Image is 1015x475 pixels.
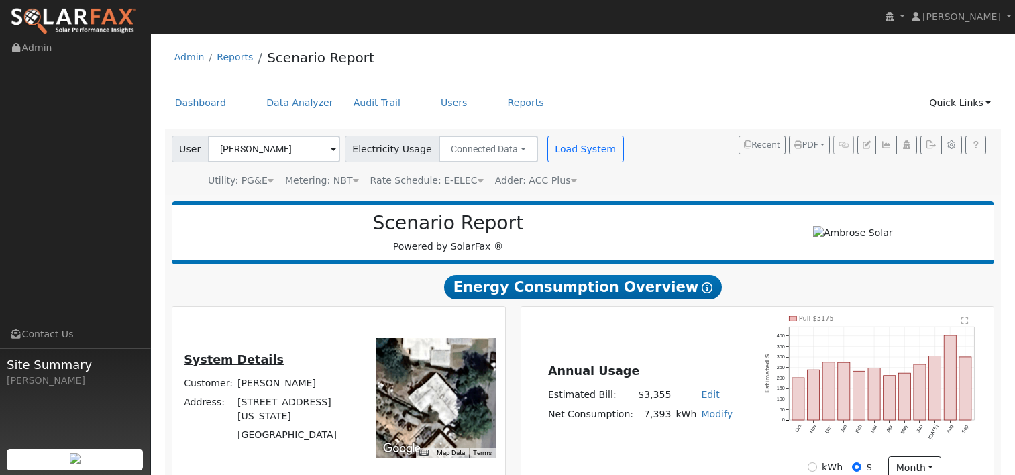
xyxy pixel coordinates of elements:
a: Dashboard [165,91,237,115]
rect: onclick="" [807,370,819,420]
h2: Scenario Report [185,212,711,235]
button: Map Data [437,448,465,458]
text: 400 [776,333,784,339]
img: Ambrose Solar [813,226,893,240]
button: PDF [789,136,830,154]
text: May [900,424,909,435]
rect: onclick="" [868,368,880,421]
u: System Details [184,353,284,366]
text: 0 [782,417,784,423]
rect: onclick="" [959,357,971,420]
a: Reports [498,91,554,115]
text: Nov [808,424,818,435]
text: Mar [869,423,879,434]
input: kWh [808,462,817,472]
a: Help Link [965,136,986,154]
text: Feb [854,424,863,434]
rect: onclick="" [944,335,956,420]
div: Utility: PG&E [208,174,274,188]
rect: onclick="" [929,356,941,421]
span: Energy Consumption Overview [444,275,722,299]
span: [PERSON_NAME] [922,11,1001,22]
text: 200 [776,375,784,381]
td: Estimated Bill: [545,385,635,405]
text: Apr [885,423,894,433]
rect: onclick="" [898,373,910,420]
text: Jan [839,424,848,433]
text: 50 [779,407,784,413]
rect: onclick="" [822,362,835,420]
td: [PERSON_NAME] [235,374,360,392]
a: Quick Links [919,91,1001,115]
a: Admin [174,52,205,62]
text: 150 [776,386,784,392]
span: Electricity Usage [345,136,439,162]
div: Powered by SolarFax ® [178,212,718,254]
a: Scenario Report [267,50,374,66]
button: Multi-Series Graph [875,136,896,154]
a: Audit Trail [343,91,411,115]
a: Users [431,91,478,115]
button: Keyboard shortcuts [419,448,429,458]
text: Pull $3175 [799,315,834,322]
span: PDF [794,140,818,150]
span: User [172,136,209,162]
td: Customer: [182,374,235,392]
span: Site Summary [7,356,144,374]
button: Settings [941,136,962,154]
span: Alias: HE1 [370,175,484,186]
button: Login As [896,136,917,154]
text: 350 [776,344,784,350]
text: Estimated $ [764,354,771,394]
td: Address: [182,392,235,425]
text:  [961,317,969,325]
input: Select a User [208,136,340,162]
label: kWh [822,460,843,474]
td: $3,355 [636,385,674,405]
td: [STREET_ADDRESS][US_STATE] [235,392,360,425]
a: Open this area in Google Maps (opens a new window) [380,440,424,458]
td: [GEOGRAPHIC_DATA] [235,426,360,445]
i: Show Help [702,282,712,293]
button: Edit User [857,136,876,154]
input: $ [852,462,861,472]
rect: onclick="" [792,378,804,420]
rect: onclick="" [838,362,850,420]
a: Edit [701,389,719,400]
label: $ [866,460,872,474]
rect: onclick="" [914,364,926,420]
a: Modify [701,409,733,419]
text: Dec [824,424,833,435]
text: 250 [776,364,784,370]
div: [PERSON_NAME] [7,374,144,388]
td: Net Consumption: [545,405,635,424]
text: 300 [776,354,784,360]
button: Export Interval Data [920,136,941,154]
img: Google [380,440,424,458]
text: [DATE] [927,424,939,441]
a: Data Analyzer [256,91,343,115]
button: Load System [547,136,624,162]
text: Aug [945,424,955,435]
td: kWh [674,405,699,424]
text: 100 [776,396,784,402]
text: Oct [794,424,802,433]
u: Annual Usage [548,364,639,378]
rect: onclick="" [884,376,896,420]
div: Metering: NBT [285,174,359,188]
div: Adder: ACC Plus [495,174,577,188]
text: Sep [961,424,970,435]
button: Recent [739,136,786,154]
a: Reports [217,52,253,62]
td: 7,393 [636,405,674,424]
img: SolarFax [10,7,136,36]
a: Terms (opens in new tab) [473,449,492,456]
rect: onclick="" [853,371,865,420]
text: Jun [915,424,924,433]
img: retrieve [70,453,81,464]
button: Connected Data [439,136,538,162]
